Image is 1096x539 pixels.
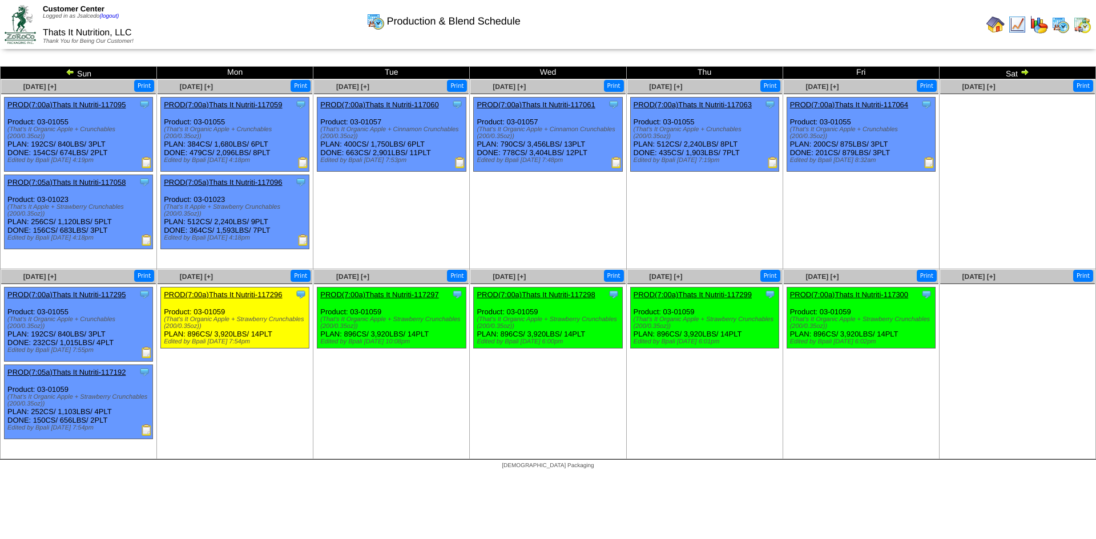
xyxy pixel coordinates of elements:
[447,80,467,92] button: Print
[805,273,839,281] span: [DATE] [+]
[336,83,369,91] a: [DATE] [+]
[157,67,313,79] td: Mon
[161,98,309,172] div: Product: 03-01055 PLAN: 384CS / 1,680LBS / 6PLT DONE: 479CS / 2,096LBS / 8PLT
[161,287,309,348] div: Product: 03-01059 PLAN: 896CS / 3,920LBS / 14PLT
[1008,15,1026,34] img: line_graph.gif
[764,289,776,300] img: Tooltip
[141,234,152,246] img: Production Report
[790,290,908,299] a: PROD(7:00a)Thats It Nutriti-117300
[767,157,779,168] img: Production Report
[790,338,935,345] div: Edited by Bpali [DATE] 6:02pm
[7,126,152,140] div: (That's It Organic Apple + Crunchables (200/0.35oz))
[962,83,996,91] a: [DATE] [+]
[320,100,438,109] a: PROD(7:00a)Thats It Nutriti-117060
[291,80,311,92] button: Print
[477,338,622,345] div: Edited by Bpali [DATE] 6:00pm
[790,100,908,109] a: PROD(7:00a)Thats It Nutriti-117064
[787,98,935,172] div: Product: 03-01055 PLAN: 200CS / 875LBS / 3PLT DONE: 201CS / 879LBS / 3PLT
[604,80,624,92] button: Print
[164,316,309,330] div: (That's It Organic Apple + Strawberry Crunchables (200/0.35oz))
[164,204,309,217] div: (That's It Apple + Strawberry Crunchables (200/0.35oz))
[23,83,57,91] a: [DATE] [+]
[387,15,521,27] span: Production & Blend Schedule
[787,287,935,348] div: Product: 03-01059 PLAN: 896CS / 3,920LBS / 14PLT
[790,126,935,140] div: (That's It Organic Apple + Crunchables (200/0.35oz))
[180,83,213,91] a: [DATE] [+]
[295,99,307,110] img: Tooltip
[7,368,126,376] a: PROD(7:05a)Thats It Nutriti-117192
[634,126,779,140] div: (That's It Organic Apple + Crunchables (200/0.35oz))
[447,270,467,282] button: Print
[164,338,309,345] div: Edited by Bpali [DATE] 7:54pm
[1073,15,1091,34] img: calendarinout.gif
[317,98,466,172] div: Product: 03-01057 PLAN: 400CS / 1,750LBS / 6PLT DONE: 663CS / 2,901LBS / 11PLT
[5,365,153,439] div: Product: 03-01059 PLAN: 252CS / 1,103LBS / 4PLT DONE: 150CS / 656LBS / 2PLT
[477,290,595,299] a: PROD(7:00a)Thats It Nutriti-117298
[7,234,152,241] div: Edited by Bpali [DATE] 4:18pm
[921,289,932,300] img: Tooltip
[634,157,779,164] div: Edited by Bpali [DATE] 7:19pm
[1051,15,1070,34] img: calendarprod.gif
[760,80,780,92] button: Print
[297,234,309,246] img: Production Report
[7,178,126,187] a: PROD(7:05a)Thats It Nutriti-117058
[43,13,119,19] span: Logged in as Jsalcedo
[5,287,153,362] div: Product: 03-01055 PLAN: 192CS / 840LBS / 3PLT DONE: 232CS / 1,015LBS / 4PLT
[1073,270,1093,282] button: Print
[7,316,152,330] div: (That's It Organic Apple + Crunchables (200/0.35oz))
[164,178,282,187] a: PROD(7:05a)Thats It Nutriti-117096
[649,273,682,281] a: [DATE] [+]
[134,80,154,92] button: Print
[493,273,526,281] a: [DATE] [+]
[790,157,935,164] div: Edited by Bpali [DATE] 8:32am
[66,67,75,76] img: arrowleft.gif
[454,157,466,168] img: Production Report
[139,176,150,188] img: Tooltip
[295,176,307,188] img: Tooltip
[161,175,309,249] div: Product: 03-01023 PLAN: 512CS / 2,240LBS / 9PLT DONE: 364CS / 1,593LBS / 7PLT
[477,126,622,140] div: (That's It Organic Apple + Cinnamon Crunchables (200/0.35oz))
[23,273,57,281] a: [DATE] [+]
[962,273,996,281] span: [DATE] [+]
[139,99,150,110] img: Tooltip
[7,424,152,431] div: Edited by Bpali [DATE] 7:54pm
[99,13,119,19] a: (logout)
[297,157,309,168] img: Production Report
[164,157,309,164] div: Edited by Bpali [DATE] 4:18pm
[493,83,526,91] a: [DATE] [+]
[139,289,150,300] img: Tooltip
[474,287,622,348] div: Product: 03-01059 PLAN: 896CS / 3,920LBS / 14PLT
[1,67,157,79] td: Sun
[164,100,282,109] a: PROD(7:00a)Thats It Nutriti-117059
[313,67,470,79] td: Tue
[608,289,619,300] img: Tooltip
[924,157,935,168] img: Production Report
[295,289,307,300] img: Tooltip
[917,270,937,282] button: Print
[502,463,594,469] span: [DEMOGRAPHIC_DATA] Packaging
[141,347,152,358] img: Production Report
[336,273,369,281] span: [DATE] [+]
[320,290,438,299] a: PROD(7:00a)Thats It Nutriti-117297
[805,83,839,91] span: [DATE] [+]
[164,290,282,299] a: PROD(7:00a)Thats It Nutriti-117296
[760,270,780,282] button: Print
[649,83,682,91] span: [DATE] [+]
[7,157,152,164] div: Edited by Bpali [DATE] 4:19pm
[917,80,937,92] button: Print
[474,98,622,172] div: Product: 03-01057 PLAN: 790CS / 3,456LBS / 13PLT DONE: 778CS / 3,404LBS / 12PLT
[180,273,213,281] span: [DATE] [+]
[764,99,776,110] img: Tooltip
[630,98,779,172] div: Product: 03-01055 PLAN: 512CS / 2,240LBS / 8PLT DONE: 435CS / 1,903LBS / 7PLT
[7,100,126,109] a: PROD(7:00a)Thats It Nutriti-117095
[783,67,939,79] td: Fri
[790,316,935,330] div: (That's It Organic Apple + Strawberry Crunchables (200/0.35oz))
[43,28,132,38] span: Thats It Nutrition, LLC
[5,175,153,249] div: Product: 03-01023 PLAN: 256CS / 1,120LBS / 5PLT DONE: 156CS / 683LBS / 3PLT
